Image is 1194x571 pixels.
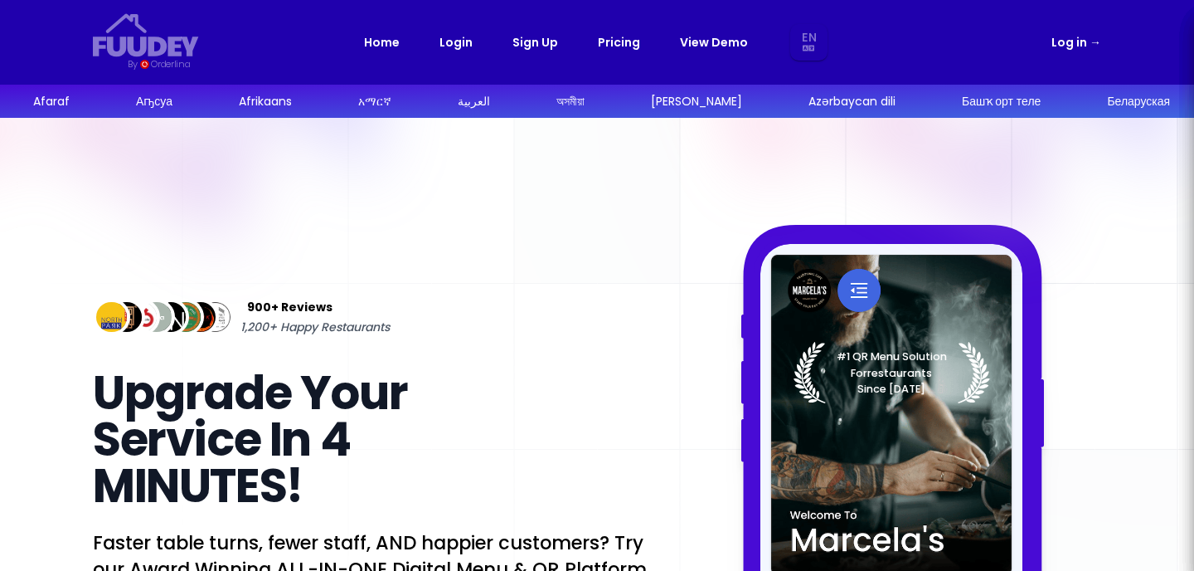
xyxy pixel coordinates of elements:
[136,93,172,110] div: Аҧсуа
[358,93,391,110] div: አማርኛ
[123,299,160,336] img: Review Img
[153,299,190,336] img: Review Img
[598,32,640,52] a: Pricing
[138,299,175,336] img: Review Img
[794,342,990,403] img: Laurel
[33,93,70,110] div: Afaraf
[108,299,145,336] img: Review Img
[556,93,585,110] div: অসমীয়া
[651,93,742,110] div: [PERSON_NAME]
[364,32,400,52] a: Home
[808,93,895,110] div: Azərbaycan dili
[93,13,199,57] svg: {/* Added fill="currentColor" here */} {/* This rectangle defines the background. Its explicit fi...
[182,299,220,336] img: Review Img
[439,32,473,52] a: Login
[247,297,332,317] span: 900+ Reviews
[93,299,130,336] img: Review Img
[197,299,234,336] img: Review Img
[167,299,205,336] img: Review Img
[458,93,490,110] div: العربية
[240,317,390,337] span: 1,200+ Happy Restaurants
[128,57,137,71] div: By
[962,93,1041,110] div: Башҡорт теле
[1051,32,1101,52] a: Log in
[239,93,292,110] div: Afrikaans
[151,57,190,71] div: Orderlina
[93,360,407,519] span: Upgrade Your Service In 4 MINUTES!
[1107,93,1170,110] div: Беларуская
[680,32,748,52] a: View Demo
[1090,34,1101,51] span: →
[512,32,558,52] a: Sign Up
